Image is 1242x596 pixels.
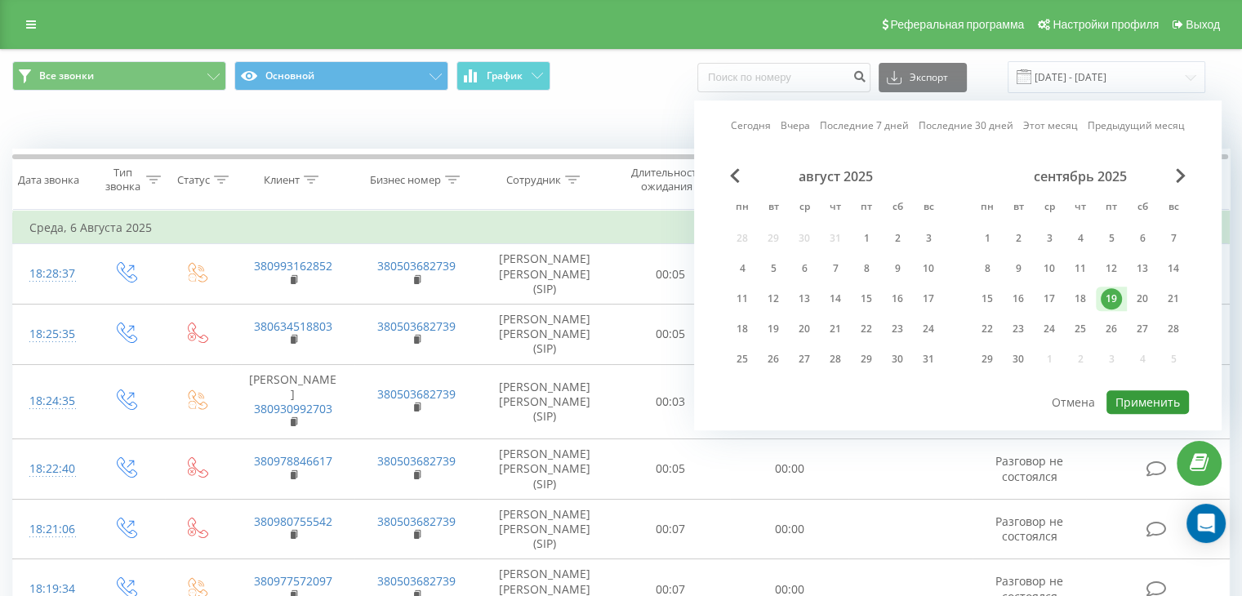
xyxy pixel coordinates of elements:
[916,196,941,220] abbr: воскресенье
[612,499,730,559] td: 00:07
[1132,288,1153,309] div: 20
[1008,288,1029,309] div: 16
[612,244,730,305] td: 00:05
[1186,18,1220,31] span: Выход
[918,318,939,340] div: 24
[1163,288,1184,309] div: 21
[1096,226,1127,251] div: пт 5 сент. 2025 г.
[1023,118,1078,134] a: Этот месяц
[995,514,1063,544] span: Разговор не состоялся
[995,453,1063,483] span: Разговор не состоялся
[254,401,332,416] a: 380930992703
[177,173,210,187] div: Статус
[1096,317,1127,341] div: пт 26 сент. 2025 г.
[612,364,730,439] td: 00:03
[758,287,789,311] div: вт 12 авг. 2025 г.
[781,118,810,134] a: Вчера
[794,258,815,279] div: 6
[1008,228,1029,249] div: 2
[977,349,998,370] div: 29
[12,61,226,91] button: Все звонки
[234,61,448,91] button: Основной
[823,196,848,220] abbr: четверг
[1088,118,1185,134] a: Предыдущий месяц
[1127,287,1158,311] div: сб 20 сент. 2025 г.
[612,304,730,364] td: 00:05
[730,439,848,500] td: 00:00
[887,288,908,309] div: 16
[377,514,456,529] a: 380503682739
[856,228,877,249] div: 1
[1068,196,1093,220] abbr: четверг
[1101,288,1122,309] div: 19
[825,258,846,279] div: 7
[456,61,550,91] button: График
[1158,256,1189,281] div: вс 14 сент. 2025 г.
[730,196,755,220] abbr: понедельник
[794,288,815,309] div: 13
[727,317,758,341] div: пн 18 авг. 2025 г.
[732,349,753,370] div: 25
[264,173,300,187] div: Клиент
[1096,256,1127,281] div: пт 12 сент. 2025 г.
[29,514,73,545] div: 18:21:06
[856,349,877,370] div: 29
[254,318,332,334] a: 380634518803
[854,196,879,220] abbr: пятница
[732,288,753,309] div: 11
[913,347,944,371] div: вс 31 авг. 2025 г.
[887,349,908,370] div: 30
[1034,317,1065,341] div: ср 24 сент. 2025 г.
[977,258,998,279] div: 8
[758,347,789,371] div: вт 26 авг. 2025 г.
[887,228,908,249] div: 2
[1003,347,1034,371] div: вт 30 сент. 2025 г.
[820,256,851,281] div: чт 7 авг. 2025 г.
[1127,256,1158,281] div: сб 13 сент. 2025 г.
[479,499,612,559] td: [PERSON_NAME] [PERSON_NAME] (SIP)
[1039,288,1060,309] div: 17
[1039,258,1060,279] div: 10
[1053,18,1159,31] span: Настройки профиля
[1034,287,1065,311] div: ср 17 сент. 2025 г.
[972,226,1003,251] div: пн 1 сент. 2025 г.
[1158,317,1189,341] div: вс 28 сент. 2025 г.
[890,18,1024,31] span: Реферальная программа
[1034,226,1065,251] div: ср 3 сент. 2025 г.
[820,118,909,134] a: Последние 7 дней
[763,258,784,279] div: 5
[731,118,771,134] a: Сегодня
[887,318,908,340] div: 23
[763,288,784,309] div: 12
[1186,504,1226,543] div: Open Intercom Messenger
[1161,196,1186,220] abbr: воскресенье
[1008,318,1029,340] div: 23
[856,258,877,279] div: 8
[254,453,332,469] a: 380978846617
[1127,317,1158,341] div: сб 27 сент. 2025 г.
[763,318,784,340] div: 19
[732,258,753,279] div: 4
[732,318,753,340] div: 18
[1176,168,1186,183] span: Next Month
[1127,226,1158,251] div: сб 6 сент. 2025 г.
[1132,228,1153,249] div: 6
[1008,258,1029,279] div: 9
[882,256,913,281] div: сб 9 авг. 2025 г.
[851,347,882,371] div: пт 29 авг. 2025 г.
[1065,226,1096,251] div: чт 4 сент. 2025 г.
[479,304,612,364] td: [PERSON_NAME] [PERSON_NAME] (SIP)
[103,166,141,193] div: Тип звонка
[1008,349,1029,370] div: 30
[789,317,820,341] div: ср 20 авг. 2025 г.
[697,63,870,92] input: Поиск по номеру
[972,317,1003,341] div: пн 22 сент. 2025 г.
[1096,287,1127,311] div: пт 19 сент. 2025 г.
[479,244,612,305] td: [PERSON_NAME] [PERSON_NAME] (SIP)
[254,258,332,274] a: 380993162852
[919,118,1013,134] a: Последние 30 дней
[856,288,877,309] div: 15
[820,317,851,341] div: чт 21 авг. 2025 г.
[825,288,846,309] div: 14
[377,386,456,402] a: 380503682739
